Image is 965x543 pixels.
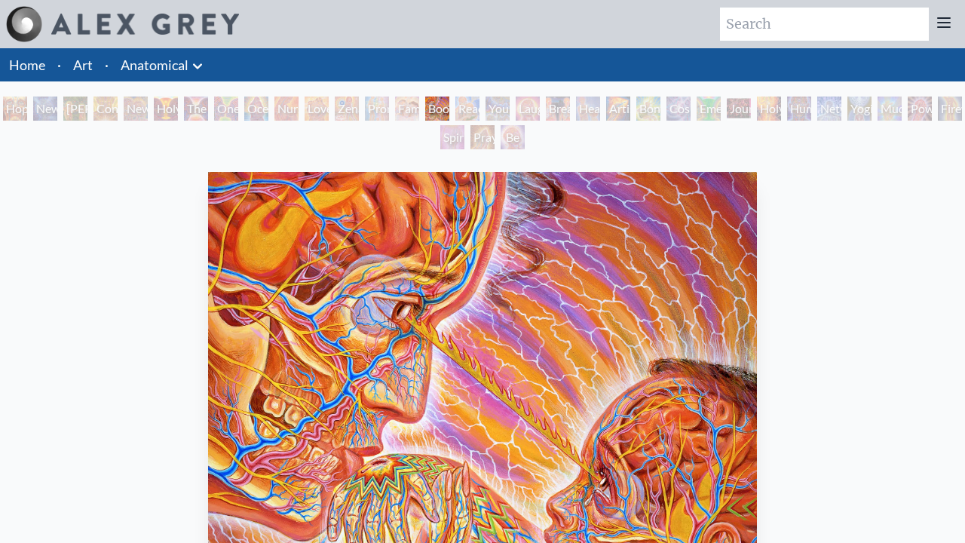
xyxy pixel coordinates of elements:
[93,97,118,121] div: Contemplation
[51,48,67,81] li: ·
[154,97,178,121] div: Holy Grail
[938,97,962,121] div: Firewalking
[365,97,389,121] div: Promise
[73,54,93,75] a: Art
[184,97,208,121] div: The Kiss
[787,97,811,121] div: Human Geometry
[425,97,449,121] div: Boo-boo
[99,48,115,81] li: ·
[244,97,268,121] div: Ocean of Love Bliss
[878,97,902,121] div: Mudra
[335,97,359,121] div: Zena Lotus
[546,97,570,121] div: Breathing
[666,97,691,121] div: Cosmic Lovers
[697,97,721,121] div: Emerald Grail
[720,8,929,41] input: Search
[214,97,238,121] div: One Taste
[440,125,464,149] div: Spirit Animates the Flesh
[727,97,751,121] div: Journey of the Wounded Healer
[908,97,932,121] div: Power to the Peaceful
[817,97,841,121] div: Networks
[63,97,87,121] div: [PERSON_NAME] & Eve
[33,97,57,121] div: New Man [DEMOGRAPHIC_DATA]: [DEMOGRAPHIC_DATA] Mind
[455,97,479,121] div: Reading
[501,125,525,149] div: Be a Good Human Being
[576,97,600,121] div: Healing
[121,54,188,75] a: Anatomical
[470,125,495,149] div: Praying Hands
[9,57,45,73] a: Home
[305,97,329,121] div: Love Circuit
[395,97,419,121] div: Family
[636,97,660,121] div: Bond
[3,97,27,121] div: Hope
[757,97,781,121] div: Holy Fire
[486,97,510,121] div: Young & Old
[606,97,630,121] div: Artist's Hand
[124,97,148,121] div: New Man New Woman
[516,97,540,121] div: Laughing Man
[274,97,299,121] div: Nursing
[847,97,872,121] div: Yogi & the Möbius Sphere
